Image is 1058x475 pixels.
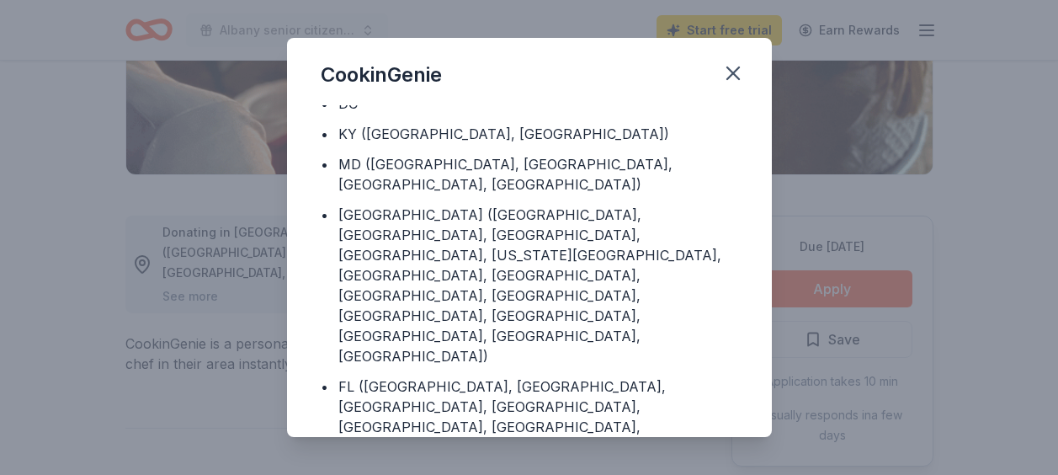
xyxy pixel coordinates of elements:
div: MD ([GEOGRAPHIC_DATA], [GEOGRAPHIC_DATA], [GEOGRAPHIC_DATA], [GEOGRAPHIC_DATA]) [338,154,738,195]
div: • [321,376,328,397]
div: KY ([GEOGRAPHIC_DATA], [GEOGRAPHIC_DATA]) [338,124,669,144]
div: [GEOGRAPHIC_DATA] ([GEOGRAPHIC_DATA], [GEOGRAPHIC_DATA], [GEOGRAPHIC_DATA], [GEOGRAPHIC_DATA], [U... [338,205,738,366]
div: • [321,124,328,144]
div: CookinGenie [321,61,442,88]
div: • [321,154,328,174]
div: • [321,205,328,225]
